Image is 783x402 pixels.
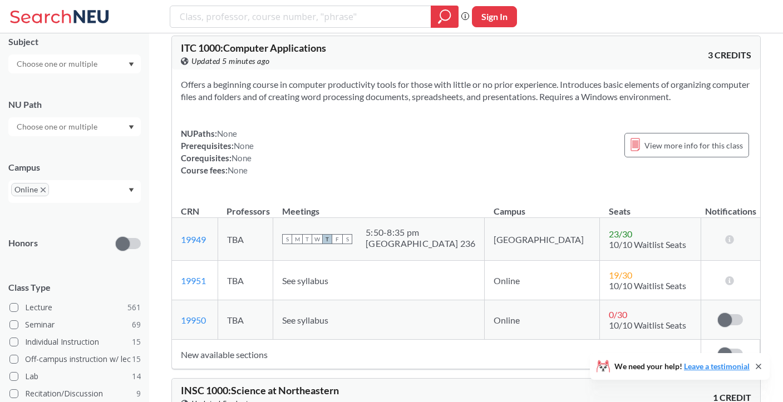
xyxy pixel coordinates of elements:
svg: Dropdown arrow [129,62,134,67]
span: 10/10 Waitlist Seats [609,320,686,330]
td: TBA [218,300,273,340]
span: None [217,128,237,138]
span: M [292,234,302,244]
p: Honors [8,237,38,250]
span: ITC 1000 : Computer Applications [181,42,326,54]
td: [GEOGRAPHIC_DATA] [485,218,600,261]
span: 561 [127,301,141,314]
div: Subject [8,36,141,48]
div: [GEOGRAPHIC_DATA] 236 [366,238,475,249]
span: T [322,234,332,244]
a: 19949 [181,234,206,245]
input: Class, professor, course number, "phrase" [179,7,423,26]
th: Meetings [273,194,485,218]
label: Off-campus instruction w/ lec [9,352,141,366]
span: Class Type [8,281,141,294]
a: Leave a testimonial [684,361,750,371]
span: 15 [132,336,141,348]
span: 19 / 30 [609,270,632,280]
span: S [342,234,352,244]
th: Campus [485,194,600,218]
a: 19950 [181,315,206,325]
span: None [228,165,248,175]
span: INSC 1000 : Science at Northeastern [181,384,339,396]
span: 3 CREDITS [708,49,751,61]
span: 10/10 Waitlist Seats [609,239,686,250]
span: S [282,234,292,244]
span: Updated 5 minutes ago [191,55,270,67]
label: Seminar [9,317,141,332]
div: NUPaths: Prerequisites: Corequisites: Course fees: [181,127,254,176]
span: View more info for this class [644,138,743,152]
span: None [234,141,254,151]
label: Individual Instruction [9,335,141,349]
span: 23 / 30 [609,229,632,239]
span: 14 [132,370,141,383]
svg: X to remove pill [41,187,46,192]
a: 19951 [181,275,206,286]
span: None [232,153,252,163]
svg: magnifying glass [438,9,451,24]
th: Professors [218,194,273,218]
div: OnlineX to remove pillDropdown arrow [8,180,141,203]
label: Lab [9,369,141,384]
div: 5:50 - 8:35 pm [366,227,475,238]
span: 10/10 Waitlist Seats [609,280,686,291]
div: Dropdown arrow [8,117,141,136]
div: Campus [8,161,141,173]
span: 15 [132,353,141,365]
span: W [312,234,322,244]
input: Choose one or multiple [11,120,105,133]
span: F [332,234,342,244]
span: 9 [136,388,141,400]
span: See syllabus [282,275,328,286]
div: Dropdown arrow [8,54,141,73]
input: Choose one or multiple [11,57,105,71]
label: Recitation/Discussion [9,386,141,401]
span: 69 [132,319,141,331]
div: CRN [181,205,199,217]
td: TBA [218,218,273,261]
td: New available sections [172,340,701,369]
th: Seats [600,194,701,218]
span: 0 / 30 [609,309,627,320]
label: Lecture [9,300,141,315]
div: magnifying glass [431,6,459,28]
div: NU Path [8,98,141,111]
td: Online [485,261,600,300]
td: TBA [218,261,273,300]
span: OnlineX to remove pill [11,183,49,196]
span: T [302,234,312,244]
span: See syllabus [282,315,328,325]
span: We need your help! [614,363,750,370]
section: Offers a beginning course in computer productivity tools for those with little or no prior experi... [181,78,751,103]
th: Notifications [701,194,760,218]
td: Online [485,300,600,340]
svg: Dropdown arrow [129,125,134,130]
button: Sign In [472,6,517,27]
svg: Dropdown arrow [129,188,134,192]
